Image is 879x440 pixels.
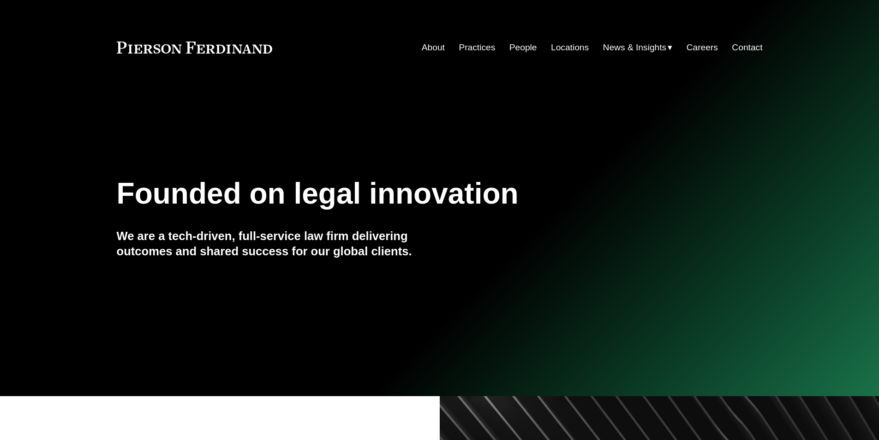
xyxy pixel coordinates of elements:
h1: Founded on legal innovation [117,177,655,211]
a: About [422,39,445,56]
span: News & Insights [603,40,667,56]
a: Locations [551,39,589,56]
a: People [509,39,537,56]
a: Practices [459,39,495,56]
a: folder dropdown [603,39,673,56]
a: Contact [732,39,762,56]
a: Careers [687,39,718,56]
h4: We are a tech-driven, full-service law firm delivering outcomes and shared success for our global... [117,229,440,259]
